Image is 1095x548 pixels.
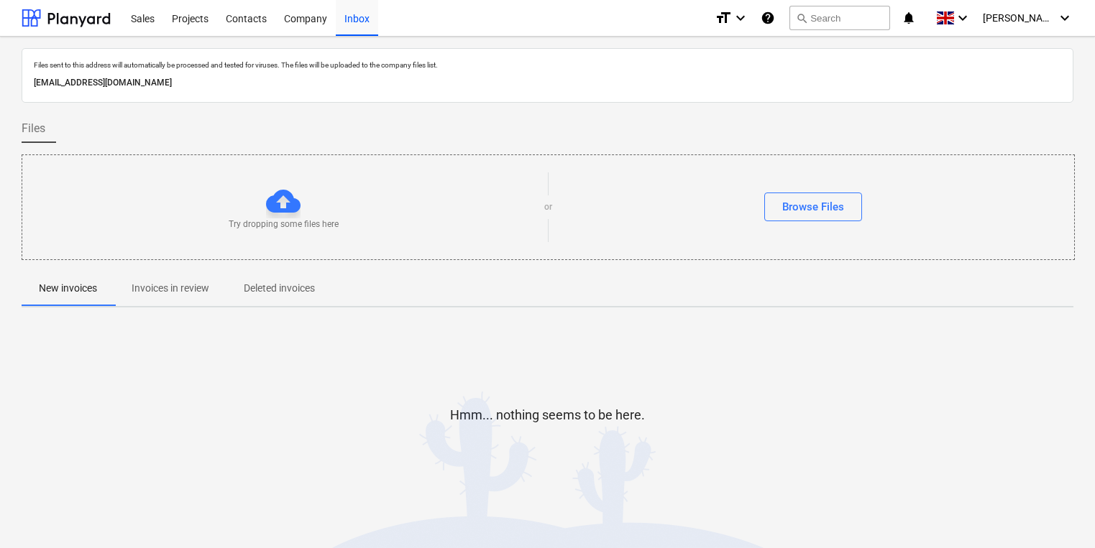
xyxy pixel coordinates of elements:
iframe: Chat Widget [1023,479,1095,548]
p: New invoices [39,281,97,296]
i: keyboard_arrow_down [954,9,971,27]
span: search [796,12,807,24]
span: [PERSON_NAME] [983,12,1055,24]
i: keyboard_arrow_down [732,9,749,27]
div: Try dropping some files hereorBrowse Files [22,154,1075,260]
div: Browse Files [782,198,844,216]
p: Invoices in review [132,281,209,296]
button: Search [789,6,890,30]
i: Knowledge base [761,9,775,27]
i: format_size [715,9,732,27]
p: Files sent to this address will automatically be processed and tested for viruses. The files will... [34,60,1061,70]
p: Deleted invoices [244,281,315,296]
p: Hmm... nothing seems to be here. [450,407,645,424]
button: Browse Files [764,192,862,221]
p: [EMAIL_ADDRESS][DOMAIN_NAME] [34,75,1061,90]
span: Files [22,120,45,137]
i: notifications [902,9,916,27]
p: or [544,201,552,213]
i: keyboard_arrow_down [1056,9,1073,27]
p: Try dropping some files here [229,218,339,231]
